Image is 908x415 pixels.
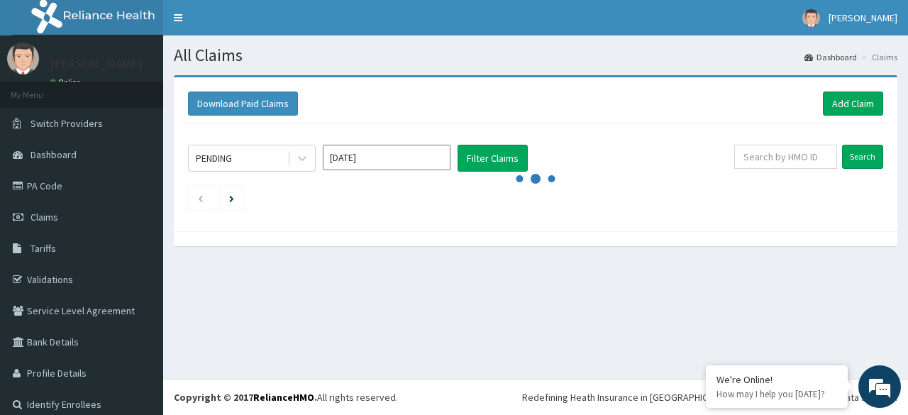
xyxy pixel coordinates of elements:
[522,390,897,404] div: Redefining Heath Insurance in [GEOGRAPHIC_DATA] using Telemedicine and Data Science!
[31,242,56,255] span: Tariffs
[716,373,837,386] div: We're Online!
[50,77,84,87] a: Online
[829,11,897,24] span: [PERSON_NAME]
[196,151,232,165] div: PENDING
[858,51,897,63] li: Claims
[716,388,837,400] p: How may I help you today?
[823,92,883,116] a: Add Claim
[31,117,103,130] span: Switch Providers
[253,391,314,404] a: RelianceHMO
[7,43,39,74] img: User Image
[50,57,143,70] p: [PERSON_NAME]
[31,148,77,161] span: Dashboard
[31,211,58,223] span: Claims
[734,145,837,169] input: Search by HMO ID
[197,192,204,204] a: Previous page
[842,145,883,169] input: Search
[514,157,557,200] svg: audio-loading
[229,192,234,204] a: Next page
[163,379,908,415] footer: All rights reserved.
[188,92,298,116] button: Download Paid Claims
[802,9,820,27] img: User Image
[174,391,317,404] strong: Copyright © 2017 .
[804,51,857,63] a: Dashboard
[174,46,897,65] h1: All Claims
[458,145,528,172] button: Filter Claims
[323,145,450,170] input: Select Month and Year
